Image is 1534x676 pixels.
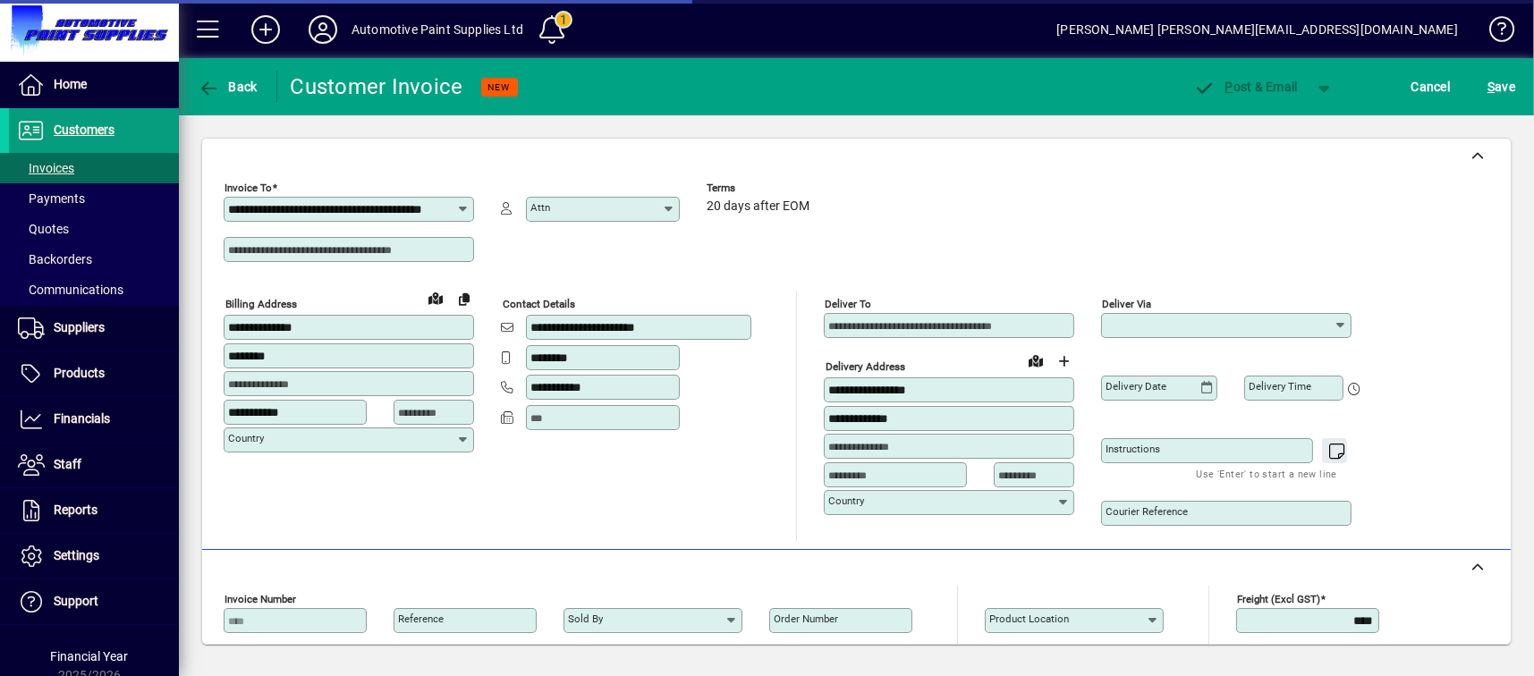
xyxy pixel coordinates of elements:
a: Knowledge Base [1476,4,1512,62]
button: Save [1483,71,1520,103]
a: Communications [9,275,179,305]
a: View on map [1021,346,1050,375]
mat-hint: Use 'Enter' to start a new line [1197,463,1337,484]
mat-label: Delivery date [1106,380,1166,393]
mat-label: Freight (excl GST) [1237,593,1320,605]
a: Home [9,63,179,107]
span: Staff [54,457,81,471]
a: Invoices [9,153,179,183]
a: Support [9,579,179,624]
mat-label: Deliver To [825,298,871,310]
span: NEW [488,81,511,93]
span: Quotes [18,222,69,236]
mat-label: Deliver via [1102,298,1151,310]
mat-label: Reference [398,613,444,625]
span: Cancel [1411,72,1451,101]
a: Backorders [9,244,179,275]
a: Payments [9,183,179,214]
span: Back [198,80,258,94]
mat-label: Invoice To [225,182,272,194]
a: Settings [9,534,179,579]
span: Reports [54,503,97,517]
a: Staff [9,443,179,487]
div: Customer Invoice [291,72,463,101]
span: Communications [18,283,123,297]
span: Customers [54,123,114,137]
button: Copy to Delivery address [450,284,479,313]
span: Support [54,594,98,608]
span: Terms [707,182,814,194]
button: Post & Email [1185,71,1307,103]
button: Back [193,71,262,103]
span: Financials [54,411,110,426]
mat-label: Attn [530,201,550,214]
app-page-header-button: Back [179,71,277,103]
button: Cancel [1407,71,1455,103]
mat-label: Country [828,494,864,507]
mat-label: Product location [989,613,1069,625]
mat-label: Instructions [1106,443,1160,455]
span: S [1487,80,1495,94]
a: Suppliers [9,306,179,351]
span: 20 days after EOM [707,199,809,214]
mat-label: Order number [774,613,838,625]
span: Payments [18,191,85,206]
span: Settings [54,548,99,562]
span: Financial Year [51,649,129,663]
mat-label: Invoice number [225,593,296,605]
span: Backorders [18,252,92,266]
div: [PERSON_NAME] [PERSON_NAME][EMAIL_ADDRESS][DOMAIN_NAME] [1056,15,1458,44]
span: Products [54,366,105,380]
a: View on map [421,283,450,312]
a: Reports [9,488,179,533]
span: Suppliers [54,320,105,334]
mat-label: Courier Reference [1106,505,1188,518]
button: Choose address [1050,347,1079,376]
span: P [1225,80,1233,94]
span: Invoices [18,161,74,175]
a: Financials [9,397,179,442]
button: Add [237,13,294,46]
span: Home [54,77,87,91]
a: Quotes [9,214,179,244]
button: Profile [294,13,352,46]
span: ave [1487,72,1515,101]
mat-label: Delivery time [1249,380,1311,393]
span: ost & Email [1194,80,1298,94]
div: Automotive Paint Supplies Ltd [352,15,523,44]
a: Products [9,351,179,396]
mat-label: Sold by [568,613,603,625]
mat-label: Country [228,432,264,444]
